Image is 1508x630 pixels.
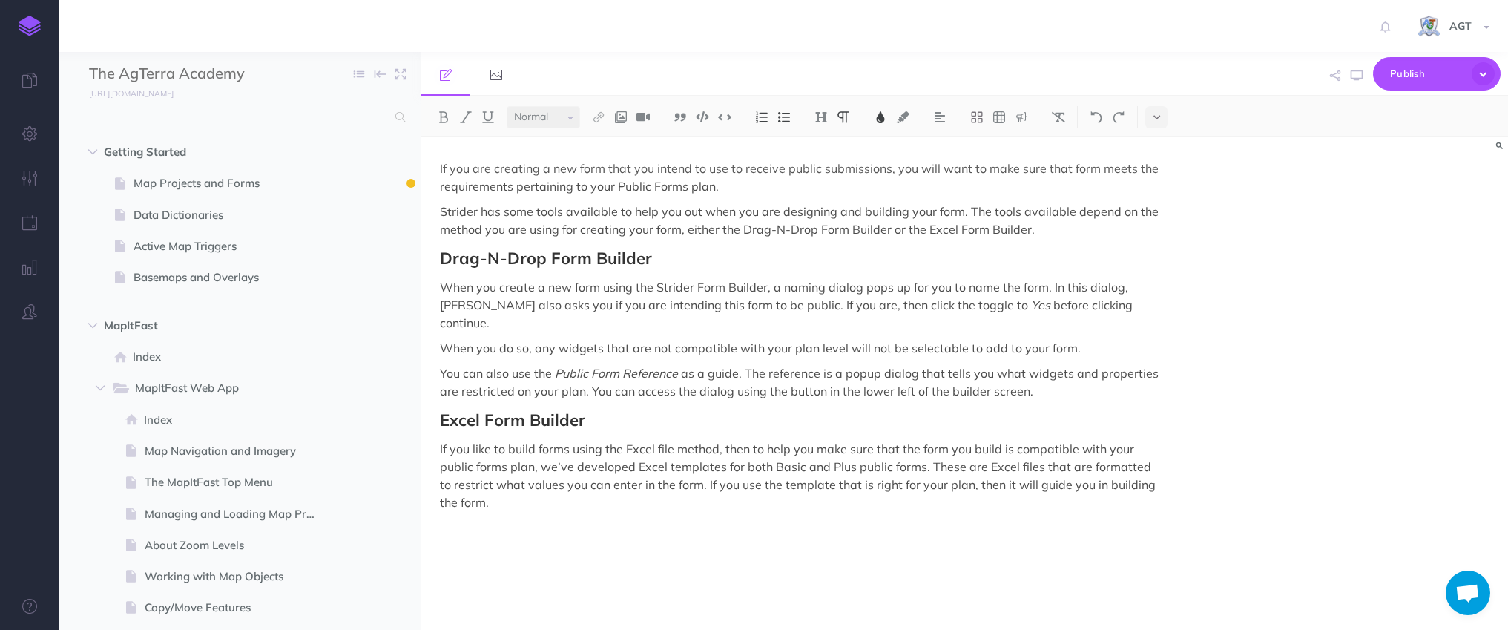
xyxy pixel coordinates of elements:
[896,111,909,123] img: Text background color button
[89,88,174,99] small: [URL][DOMAIN_NAME]
[933,111,946,123] img: Alignment dropdown menu button
[145,442,332,460] span: Map Navigation and Imagery
[440,366,1162,398] span: as a guide. The reference is a popup dialog that tells you what widgets and properties are restri...
[814,111,828,123] img: Headings dropdown button
[755,111,768,123] img: Ordered list button
[1015,111,1028,123] img: Callout dropdown menu button
[134,206,332,224] span: Data Dictionaries
[134,269,332,286] span: Basemaps and Overlays
[1090,111,1103,123] img: Undo
[145,537,332,554] span: About Zoom Levels
[481,111,495,123] img: Underline button
[145,599,332,617] span: Copy/Move Features
[696,111,709,122] img: Code block button
[1052,111,1065,123] img: Clear styles button
[440,161,1162,194] span: If you are creating a new form that you intend to use to receive public submissions, you will wan...
[135,379,309,398] span: MapItFast Web App
[636,111,650,123] img: Add video button
[145,505,332,523] span: Managing and Loading Map Projects
[837,111,850,123] img: Paragraph button
[777,111,791,123] img: Unordered list button
[133,348,332,366] span: Index
[614,111,628,123] img: Add image button
[145,473,332,491] span: The MapItFast Top Menu
[1031,298,1050,312] span: Yes
[1442,19,1479,33] span: AGT
[992,111,1006,123] img: Create table button
[440,204,1162,237] span: Strider has some tools available to help you out when you are designing and building your form. T...
[145,568,332,585] span: Working with Map Objects
[459,111,473,123] img: Italic button
[674,111,687,123] img: Blockquote button
[1390,62,1464,85] span: Publish
[874,111,887,123] img: Text color button
[440,366,552,381] span: You can also use the
[440,442,1159,510] span: If you like to build forms using the Excel file method, then to help you make sure that the form ...
[440,341,1081,355] span: When you do so, any widgets that are not compatible with your plan level will not be selectable t...
[718,111,731,122] img: Inline code button
[134,237,332,255] span: Active Map Triggers
[1416,14,1442,40] img: iCxL6hB4gPtK36lnwjqkK90dLekSAv8p9JC67nPZ.png
[440,410,585,430] span: Excel Form Builder
[1446,571,1490,615] a: Open chat
[1373,57,1501,91] button: Publish
[104,143,313,161] span: Getting Started
[104,317,313,335] span: MapItFast
[592,111,605,123] img: Link button
[134,174,332,192] span: Map Projects and Forms
[1112,111,1125,123] img: Redo
[144,411,332,429] span: Index
[89,63,263,85] input: Documentation Name
[440,248,652,269] span: Drag-N-Drop Form Builder
[89,104,386,131] input: Search
[19,16,41,36] img: logo-mark.svg
[555,366,678,381] span: Public Form Reference
[440,280,1131,312] span: When you create a new form using the Strider Form Builder, a naming dialog pops up for you to nam...
[437,111,450,123] img: Bold button
[59,85,188,100] a: [URL][DOMAIN_NAME]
